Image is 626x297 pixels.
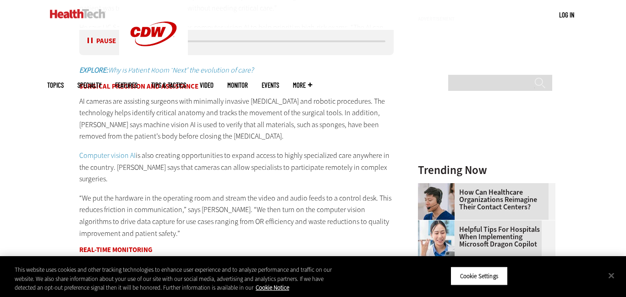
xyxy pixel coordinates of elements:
p: “We put the hardware in the operating room and stream the video and audio feeds to a control desk... [79,192,394,239]
h3: Trending Now [418,164,555,176]
button: Cookie Settings [450,266,508,286]
button: Close [601,265,621,286]
p: is also creating opportunities to expand access to highly specialized care anywhere in the countr... [79,150,394,185]
a: Healthcare contact center [418,183,459,191]
span: More [293,82,312,89]
a: Tips & Tactics [151,82,186,89]
a: More information about your privacy [256,284,289,291]
a: Events [262,82,279,89]
p: AI cameras are assisting surgeons with minimally invasive [MEDICAL_DATA] and robotic procedures. ... [79,95,394,142]
a: How Can Healthcare Organizations Reimagine Their Contact Centers? [418,189,550,211]
a: Video [200,82,214,89]
a: Features [115,82,137,89]
a: Helpful Tips for Hospitals When Implementing Microsoft Dragon Copilot [418,226,550,248]
a: Computer vision AI [79,151,136,160]
a: Doctor using phone to dictate to tablet [418,220,459,228]
h3: Real-Time Monitoring [79,247,394,253]
div: User menu [559,10,574,20]
img: Home [50,9,105,18]
iframe: advertisement [418,25,555,140]
a: CDW [119,61,188,70]
img: Doctor using phone to dictate to tablet [418,220,455,257]
span: Specialty [77,82,101,89]
a: MonITor [227,82,248,89]
span: Topics [47,82,64,89]
img: Healthcare contact center [418,183,455,220]
div: This website uses cookies and other tracking technologies to enhance user experience and to analy... [15,265,344,292]
a: Log in [559,11,574,19]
